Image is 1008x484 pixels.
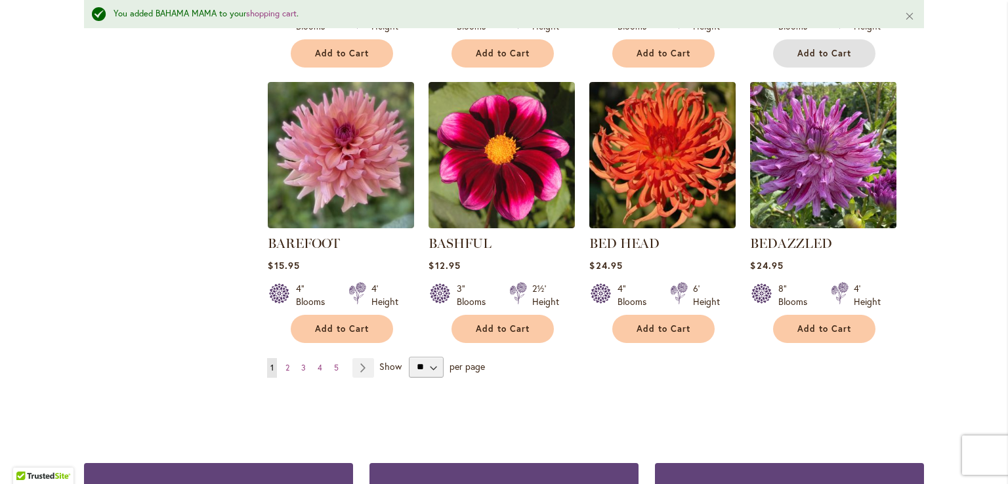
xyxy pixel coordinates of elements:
span: $12.95 [429,259,460,272]
span: per page [450,359,485,372]
span: 2 [285,363,289,373]
span: Add to Cart [315,48,369,59]
button: Add to Cart [451,39,554,68]
span: $15.95 [268,259,299,272]
div: 4' Height [854,282,881,308]
div: You added BAHAMA MAMA to your . [114,8,885,20]
button: Add to Cart [612,315,715,343]
button: Add to Cart [773,315,875,343]
span: Add to Cart [637,48,690,59]
iframe: Launch Accessibility Center [10,437,47,474]
div: 4' Height [371,282,398,308]
div: 8" Blooms [778,282,815,308]
a: Bedazzled [750,218,896,231]
span: Add to Cart [637,323,690,334]
span: Add to Cart [476,48,530,59]
a: 3 [298,358,309,378]
img: BAREFOOT [268,82,414,228]
a: 5 [331,358,342,378]
span: $24.95 [750,259,783,272]
span: 1 [270,363,274,373]
span: Show [379,359,402,372]
a: BEDAZZLED [750,235,832,251]
a: BED HEAD [589,218,736,231]
button: Add to Cart [291,315,393,343]
a: shopping cart [246,8,297,19]
img: BED HEAD [589,82,736,228]
div: 4" Blooms [296,282,333,308]
div: 3" Blooms [457,282,493,308]
button: Add to Cart [773,39,875,68]
div: 4" Blooms [618,282,654,308]
img: BASHFUL [429,82,575,228]
a: BED HEAD [589,235,660,251]
a: 2 [282,358,293,378]
span: Add to Cart [797,323,851,334]
span: 5 [334,363,339,373]
span: Add to Cart [476,323,530,334]
button: Add to Cart [612,39,715,68]
span: $24.95 [589,259,622,272]
a: 4 [314,358,325,378]
span: 3 [301,363,306,373]
span: Add to Cart [315,323,369,334]
button: Add to Cart [291,39,393,68]
button: Add to Cart [451,315,554,343]
span: 4 [318,363,322,373]
a: BAREFOOT [268,235,340,251]
a: BAREFOOT [268,218,414,231]
div: 2½' Height [532,282,559,308]
a: BASHFUL [429,235,492,251]
img: Bedazzled [750,82,896,228]
span: Add to Cart [797,48,851,59]
div: 6' Height [693,282,720,308]
a: BASHFUL [429,218,575,231]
